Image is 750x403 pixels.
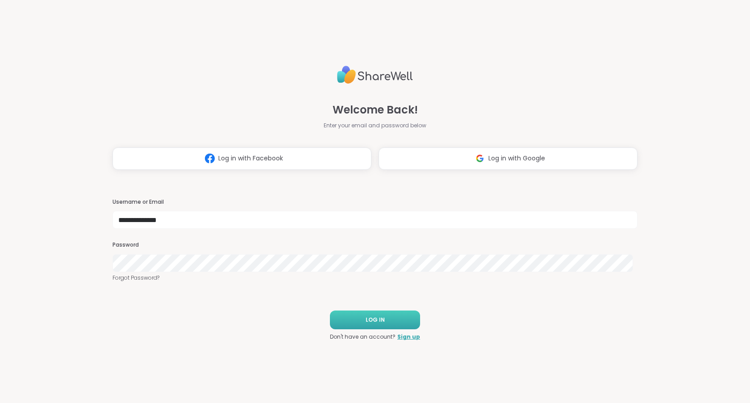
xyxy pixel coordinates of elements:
[397,333,420,341] a: Sign up
[201,150,218,167] img: ShareWell Logomark
[366,316,385,324] span: LOG IN
[337,62,413,88] img: ShareWell Logo
[330,333,396,341] span: Don't have an account?
[112,274,637,282] a: Forgot Password?
[333,102,418,118] span: Welcome Back!
[471,150,488,167] img: ShareWell Logomark
[112,147,371,170] button: Log in with Facebook
[218,154,283,163] span: Log in with Facebook
[488,154,545,163] span: Log in with Google
[112,241,637,249] h3: Password
[379,147,637,170] button: Log in with Google
[324,122,426,130] span: Enter your email and password below
[112,198,637,206] h3: Username or Email
[330,311,420,329] button: LOG IN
